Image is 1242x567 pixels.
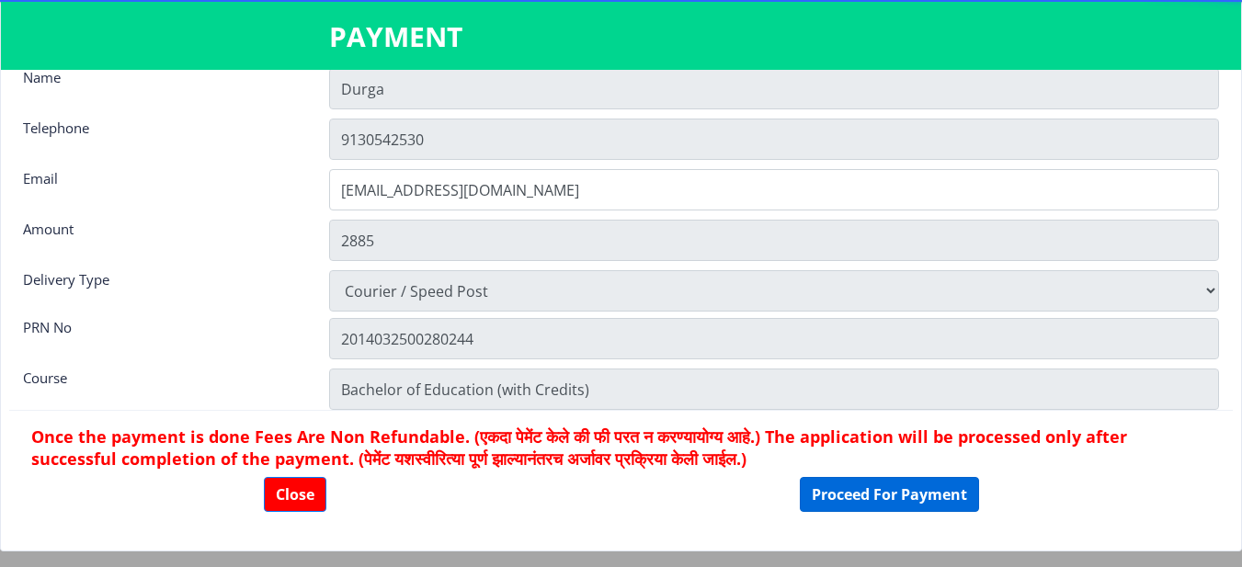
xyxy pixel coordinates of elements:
input: Telephone [329,119,1219,160]
input: Email [329,169,1219,210]
div: Delivery Type [9,270,315,307]
div: Course [9,369,315,405]
div: Name [9,68,315,105]
button: Proceed For Payment [800,477,979,512]
input: Zipcode [329,369,1219,410]
input: Zipcode [329,318,1219,359]
div: Email [9,169,315,206]
input: Amount [329,220,1219,261]
h6: Once the payment is done Fees Are Non Refundable. (एकदा पेमेंट केले की फी परत न करण्यायोग्य आहे.)... [31,425,1211,470]
div: Amount [9,220,315,256]
h3: PAYMENT [329,18,914,55]
button: Close [264,477,326,512]
div: Telephone [9,119,315,155]
input: Name [329,68,1219,109]
div: PRN No [9,318,315,355]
